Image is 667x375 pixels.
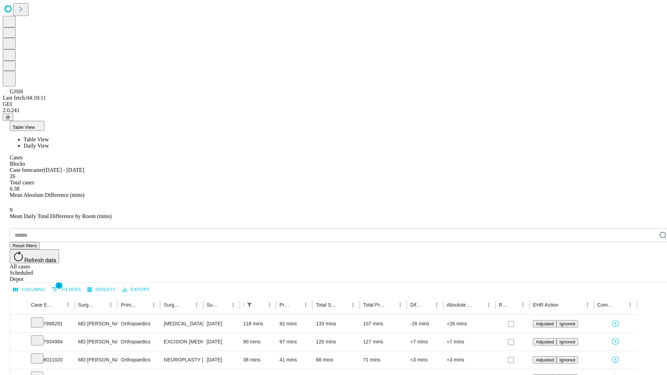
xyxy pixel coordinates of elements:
button: Expand [14,336,24,348]
button: Sort [616,300,625,310]
button: Select columns [11,284,47,295]
button: Sort [508,300,518,310]
button: Refresh data [10,249,59,263]
button: Table View [10,121,44,131]
div: Orthopaedics [121,351,157,369]
div: 118 mins [243,315,273,333]
button: Menu [583,300,592,310]
div: Case Epic Id [31,302,53,308]
div: +26 mins [447,315,492,333]
button: Adjusted [533,338,557,345]
div: Resolved in EHR [499,302,508,308]
div: 133 mins [316,315,356,333]
button: Menu [625,300,635,310]
button: Menu [228,300,238,310]
button: Export [121,284,151,295]
div: 7898291 [31,315,71,333]
button: Ignored [557,320,578,327]
span: [DATE] - [DATE] [44,167,84,173]
div: 71 mins [363,351,403,369]
button: Menu [348,300,358,310]
div: 92 mins [280,315,309,333]
div: Scheduled In Room Duration [243,302,244,308]
div: [DATE] [207,333,236,351]
button: Sort [96,300,106,310]
span: 9 [10,207,13,213]
div: EHR Action [533,302,558,308]
button: Sort [386,300,395,310]
div: 8011020 [31,351,71,369]
span: Case forecaster [10,167,44,173]
div: Surgeon Name [78,302,96,308]
span: Mean Absolute Difference (mins) [10,192,84,198]
div: -26 mins [410,315,440,333]
span: Adjusted [536,339,554,344]
button: Show filters [245,300,254,310]
span: Adjusted [536,357,554,362]
div: 97 mins [280,333,309,351]
div: [MEDICAL_DATA] MEDIAL AND LATERAL MENISCECTOMY [164,315,199,333]
div: +3 mins [447,351,492,369]
button: Sort [219,300,228,310]
button: Sort [53,300,63,310]
div: 7934984 [31,333,71,351]
div: EXCISION [MEDICAL_DATA] WRIST [164,333,199,351]
button: @ [3,114,13,121]
button: Density [85,284,118,295]
button: Sort [422,300,432,310]
div: Surgery Date [207,302,218,308]
div: Difference [410,302,421,308]
button: Sort [182,300,192,310]
div: Absolute Difference [447,302,474,308]
button: Menu [395,300,405,310]
div: 68 mins [316,351,356,369]
div: Orthopaedics [121,333,157,351]
div: GEI [3,101,664,107]
div: 38 mins [243,351,273,369]
div: Primary Service [121,302,138,308]
button: Sort [255,300,265,310]
div: Total Scheduled Duration [316,302,338,308]
div: 127 mins [363,333,403,351]
div: +7 mins [410,333,440,351]
button: Adjusted [533,320,557,327]
button: Reset filters [10,242,40,249]
span: Ignored [559,357,575,362]
div: 41 mins [280,351,309,369]
div: 1 active filter [245,300,254,310]
span: Mean Daily Total Difference by Room (mins) [10,213,112,219]
span: Ignored [559,321,575,326]
button: Menu [484,300,494,310]
button: Sort [139,300,149,310]
div: 2.0.241 [3,107,664,114]
div: NEUROPLASTY [MEDICAL_DATA] AT [GEOGRAPHIC_DATA] [164,351,199,369]
button: Menu [192,300,201,310]
button: Menu [265,300,274,310]
span: Last fetch: 04:10:11 [3,95,46,101]
button: Sort [291,300,301,310]
div: +3 mins [410,351,440,369]
div: 120 mins [316,333,356,351]
div: MD [PERSON_NAME] [PERSON_NAME] [78,315,114,333]
div: Predicted In Room Duration [280,302,291,308]
button: Expand [14,354,24,366]
div: Total Predicted Duration [363,302,385,308]
span: 1 [56,282,63,289]
button: Sort [338,300,348,310]
button: Menu [149,300,158,310]
div: 107 mins [363,315,403,333]
span: Refresh data [24,257,56,263]
span: @ [6,115,10,120]
div: +7 mins [447,333,492,351]
button: Expand [14,318,24,330]
button: Menu [63,300,73,310]
div: [DATE] [207,315,236,333]
button: Adjusted [533,356,557,364]
div: Surgery Name [164,302,181,308]
span: Table View [24,136,49,142]
button: Ignored [557,338,578,345]
button: Menu [432,300,442,310]
button: Ignored [557,356,578,364]
button: Sort [474,300,484,310]
span: Adjusted [536,321,554,326]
